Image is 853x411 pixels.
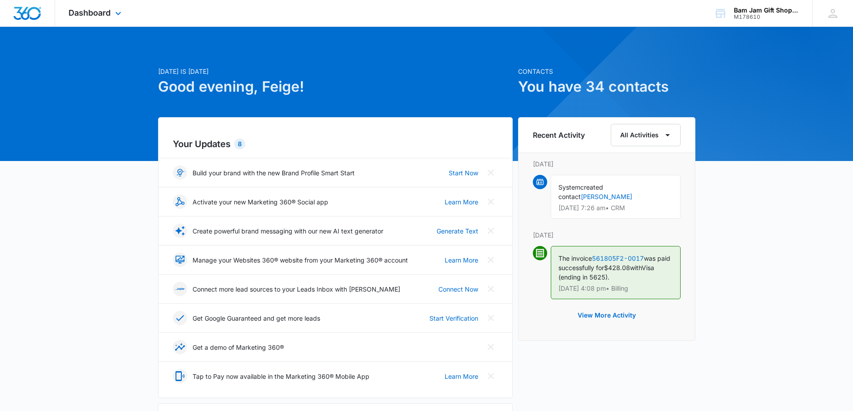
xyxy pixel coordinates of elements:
button: Close [484,282,498,296]
a: Learn More [445,255,478,265]
button: View More Activity [569,305,645,326]
span: System [558,183,580,191]
h1: Good evening, Feige! [158,76,513,97]
button: Close [484,369,498,383]
a: Start Verification [429,314,478,323]
p: Build your brand with the new Brand Profile Smart Start [193,168,355,178]
p: Tap to Pay now available in the Marketing 360® Mobile App [193,372,369,381]
p: Contacts [518,67,695,76]
h2: Your Updates [173,137,498,151]
button: Close [484,253,498,267]
a: [PERSON_NAME] [581,193,632,200]
button: Close [484,311,498,325]
a: Generate Text [437,226,478,236]
h6: Recent Activity [533,130,585,140]
p: Connect more lead sources to your Leads Inbox with [PERSON_NAME] [193,284,400,294]
div: 8 [234,139,245,149]
span: Dashboard [69,8,111,17]
a: Learn More [445,197,478,207]
a: Connect Now [438,284,478,294]
p: [DATE] is [DATE] [158,67,513,76]
span: created contact [558,183,603,200]
p: Get a demo of Marketing 360® [193,343,284,352]
p: [DATE] [533,230,681,240]
button: Close [484,165,498,180]
div: account name [734,7,799,14]
div: account id [734,14,799,20]
p: [DATE] 4:08 pm • Billing [558,285,673,292]
button: Close [484,195,498,209]
p: Create powerful brand messaging with our new AI text generator [193,226,383,236]
p: Activate your new Marketing 360® Social app [193,197,328,207]
button: All Activities [611,124,681,146]
span: $428.08 [604,264,630,271]
p: Manage your Websites 360® website from your Marketing 360® account [193,255,408,265]
h1: You have 34 contacts [518,76,695,97]
p: [DATE] 7:26 am • CRM [558,205,673,211]
button: Close [484,224,498,238]
a: Learn More [445,372,478,381]
a: 561805F2-0017 [592,254,644,262]
span: The invoice [558,254,592,262]
a: Start Now [449,168,478,178]
span: with [630,264,642,271]
p: [DATE] [533,159,681,169]
button: Close [484,340,498,354]
p: Get Google Guaranteed and get more leads [193,314,320,323]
